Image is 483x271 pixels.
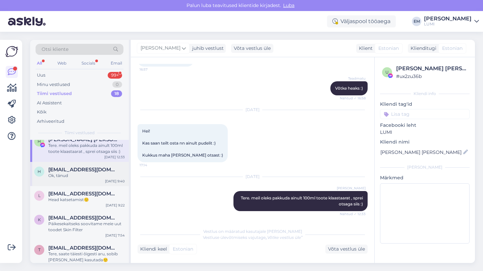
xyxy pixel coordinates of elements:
div: Võta vestlus üle [325,245,368,254]
span: kaidi.tahe@gmail.com [48,215,118,221]
div: AI Assistent [37,100,62,106]
div: Arhiveeritud [37,118,64,125]
div: Ok, tänud [48,173,125,179]
span: Teadmatu [340,76,366,81]
p: Märkmed [380,174,470,181]
div: Kõik [37,109,47,115]
div: Uus [37,72,45,79]
div: Kliendi info [380,91,470,97]
span: Nähtud ✓ 16:58 [340,96,366,101]
span: Tere. meil oleks pakkuda ainult 100ml toote klaastaarat , sprei otsaga siis :) [241,195,364,206]
span: k [38,217,41,222]
img: Askly Logo [5,45,18,58]
span: Estonian [442,45,463,52]
p: Kliendi tag'id [380,101,470,108]
div: Klient [356,45,373,52]
span: h [38,169,41,174]
div: LUMI [424,21,472,27]
div: Tere. meil oleks pakkuda ainult 100ml toote klaastaarat , sprei otsaga siis :) [48,143,125,155]
span: tsernovalaura@gmail.com [48,245,118,251]
div: [PERSON_NAME] [PERSON_NAME] [396,65,468,73]
div: Võta vestlus üle [231,44,273,53]
div: [PERSON_NAME] [380,164,470,170]
div: [DATE] 9:40 [105,179,125,184]
span: Estonian [378,45,399,52]
div: 99+ [108,72,122,79]
span: Võtke heaks :) [335,86,363,91]
div: Tere, saate täiesti õigesti aru, sobib [PERSON_NAME] kasutada🙂 [48,251,125,263]
span: u [385,70,389,75]
span: 17:14 [140,163,165,168]
div: Päikesekaitseks soovitame meie uut toodet Skin Filter [48,221,125,233]
div: Klienditugi [408,45,436,52]
div: Tiimi vestlused [37,90,72,97]
input: Lisa nimi [380,149,462,156]
span: Estonian [173,246,193,253]
p: Facebooki leht [380,122,470,129]
span: Tiimi vestlused [65,130,95,136]
div: # ux2zu36b [396,73,468,80]
div: [DATE] 12:33 [104,155,125,160]
input: Lisa tag [380,109,470,119]
p: Kliendi nimi [380,139,470,146]
span: Vestlus on määratud kasutajale [PERSON_NAME] [203,229,302,234]
p: LUMI [380,129,470,136]
span: 16:57 [140,67,165,72]
div: EM [412,17,421,26]
div: [DATE] [138,174,368,180]
div: Minu vestlused [37,81,70,88]
span: Otsi kliente [42,46,68,53]
span: [PERSON_NAME] [337,186,366,191]
span: l [38,193,41,198]
span: t [38,247,41,252]
span: H [38,139,41,144]
span: Hei! Kas saan teilt osta nn ainult pudelit :) Kukkus maha [PERSON_NAME] otsast :) [142,128,223,158]
i: „Võtke vestlus üle” [266,235,303,240]
div: Web [56,59,68,68]
div: Head katsetamist🙂 [48,197,125,203]
span: [PERSON_NAME] [141,44,180,52]
div: Email [109,59,123,68]
div: 18 [111,90,122,97]
span: Luba [281,2,297,8]
div: Kliendi keel [138,246,167,253]
span: liis.kinsigo@gmail.com [48,191,118,197]
div: [PERSON_NAME] [424,16,472,21]
a: [PERSON_NAME]LUMI [424,16,479,27]
span: Nähtud ✓ 12:33 [340,211,366,216]
div: [DATE] 9:22 [106,203,125,208]
div: juhib vestlust [190,45,224,52]
div: Väljaspool tööaega [327,15,396,27]
span: heliorav@outlook.com [48,167,118,173]
div: 0 [112,81,122,88]
div: [DATE] 7:54 [105,233,125,238]
div: All [36,59,43,68]
span: Vestluse ülevõtmiseks vajutage [203,235,303,240]
div: Socials [80,59,97,68]
div: [DATE] [138,107,368,113]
